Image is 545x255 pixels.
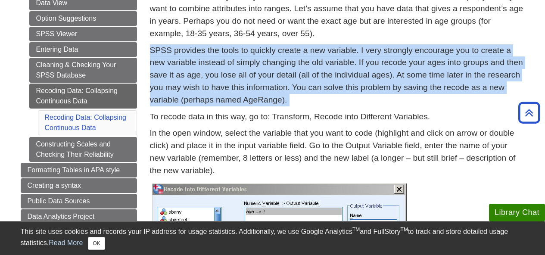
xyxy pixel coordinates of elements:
sup: TM [352,227,360,233]
sup: TM [401,227,408,233]
div: This site uses cookies and records your IP address for usage statistics. Additionally, we use Goo... [21,227,525,250]
a: Recoding Data: Collapsing Continuous Data [45,114,126,131]
a: Data Analytics Project Assignment [21,209,137,234]
a: Formatting Tables in APA style [21,163,137,177]
span: Formatting Tables in APA style [28,166,120,174]
span: Public Data Sources [28,197,90,205]
button: Close [88,237,105,250]
p: SPSS provides the tools to quickly create a new variable. I very strongly encourage you to create... [150,44,525,106]
a: Option Suggestions [29,11,137,26]
a: Cleaning & Checking Your SPSS Database [29,58,137,83]
a: Back to Top [515,107,543,118]
button: Library Chat [489,204,545,221]
a: Public Data Sources [21,194,137,208]
p: To recode data in this way, go to: Transform, Recode into Different Variables. [150,111,525,123]
a: Read More [49,239,83,246]
a: Constructing Scales and Checking Their Reliability [29,137,137,162]
a: Recoding Data: Collapsing Continuous Data [29,84,137,109]
span: Creating a syntax [28,182,81,189]
a: Entering Data [29,42,137,57]
a: Creating a syntax [21,178,137,193]
p: In the open window, select the variable that you want to code (highlight and click on arrow or do... [150,127,525,177]
a: SPSS Viewer [29,27,137,41]
span: Data Analytics Project Assignment [28,213,95,230]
